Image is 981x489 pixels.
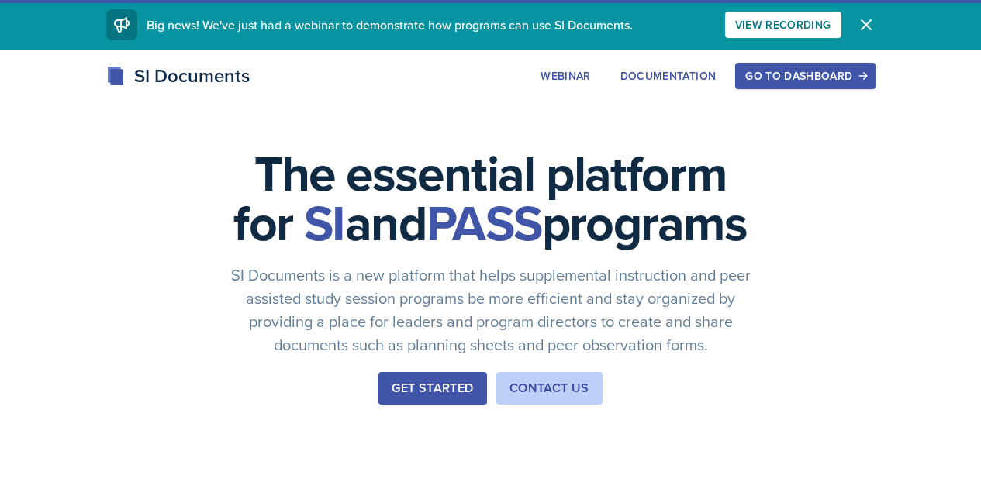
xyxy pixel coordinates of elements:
[735,63,875,89] button: Go to Dashboard
[620,70,717,82] div: Documentation
[392,379,473,398] div: Get Started
[378,372,486,405] button: Get Started
[106,62,250,90] div: SI Documents
[610,63,727,89] button: Documentation
[745,70,865,82] div: Go to Dashboard
[496,372,603,405] button: Contact Us
[725,12,841,38] button: View Recording
[541,70,590,82] div: Webinar
[509,379,589,398] div: Contact Us
[735,19,831,31] div: View Recording
[147,16,633,33] span: Big news! We've just had a webinar to demonstrate how programs can use SI Documents.
[530,63,600,89] button: Webinar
